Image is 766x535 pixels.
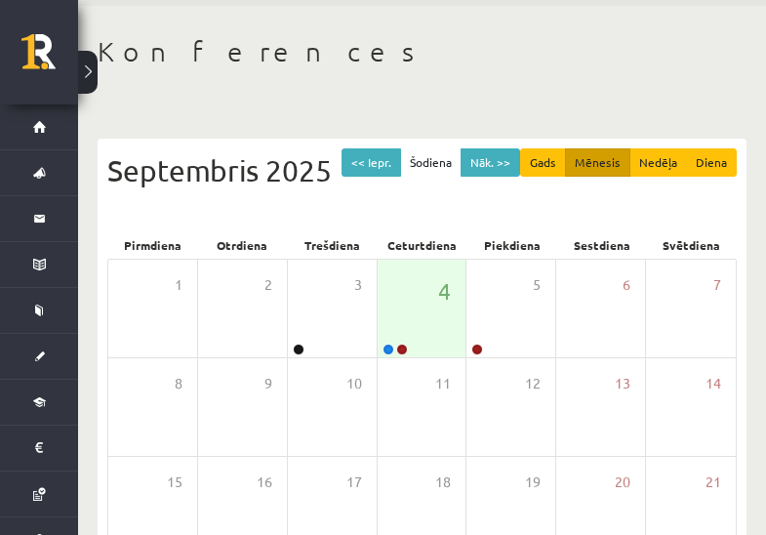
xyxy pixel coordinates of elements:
[565,148,630,177] button: Mēnesis
[557,231,647,259] div: Sestdiena
[21,34,78,83] a: Rīgas 1. Tālmācības vidusskola
[400,148,462,177] button: Šodiena
[438,274,451,308] span: 4
[706,373,721,394] span: 14
[525,373,541,394] span: 12
[686,148,737,177] button: Diena
[346,472,362,493] span: 17
[287,231,377,259] div: Trešdiena
[107,231,197,259] div: Pirmdiena
[264,373,272,394] span: 9
[629,148,687,177] button: Nedēļa
[175,274,182,296] span: 1
[175,373,182,394] span: 8
[257,472,272,493] span: 16
[197,231,287,259] div: Otrdiena
[354,274,362,296] span: 3
[623,274,630,296] span: 6
[435,373,451,394] span: 11
[713,274,721,296] span: 7
[706,472,721,493] span: 21
[533,274,541,296] span: 5
[107,148,737,192] div: Septembris 2025
[647,231,737,259] div: Svētdiena
[520,148,566,177] button: Gads
[615,472,630,493] span: 20
[615,373,630,394] span: 13
[525,472,541,493] span: 19
[435,472,451,493] span: 18
[98,35,746,68] h1: Konferences
[377,231,466,259] div: Ceturtdiena
[264,274,272,296] span: 2
[346,373,362,394] span: 10
[461,148,520,177] button: Nāk. >>
[167,472,182,493] span: 15
[342,148,401,177] button: << Iepr.
[467,231,557,259] div: Piekdiena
